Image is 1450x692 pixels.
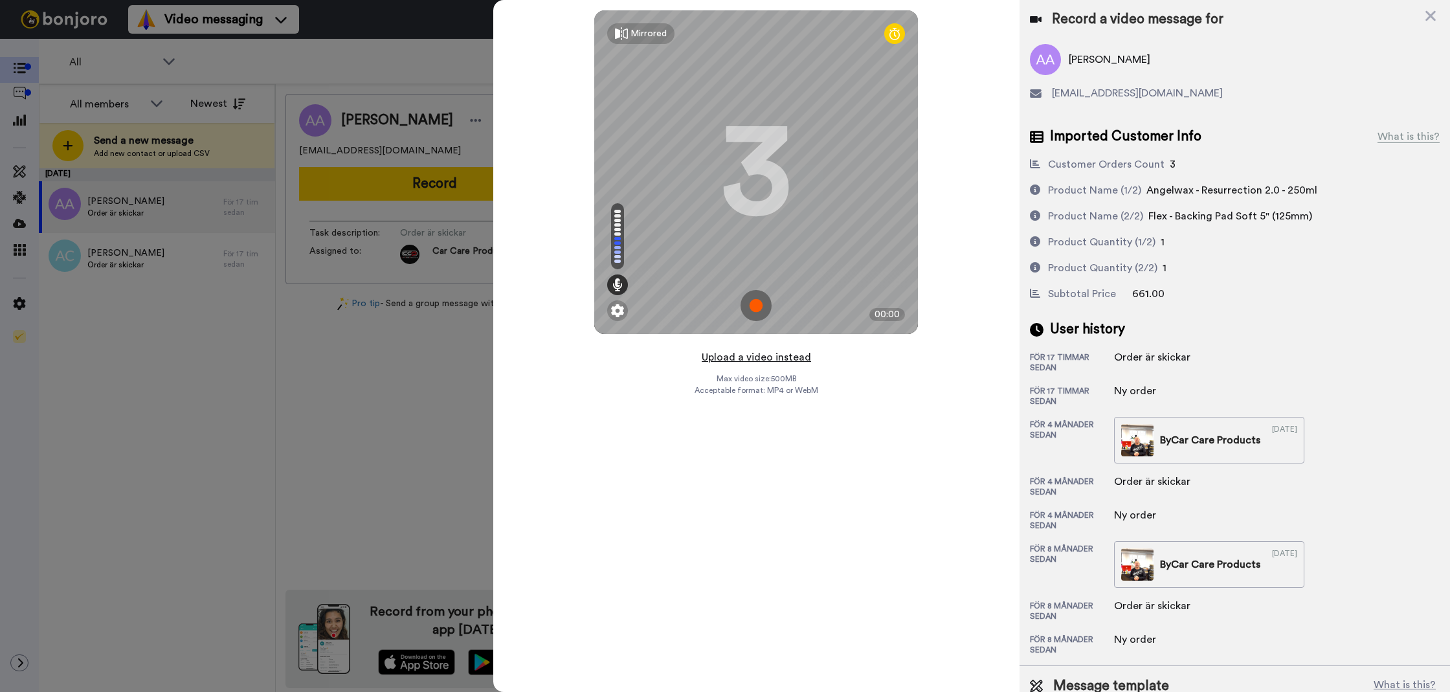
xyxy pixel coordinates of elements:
img: ic_gear.svg [611,304,624,317]
a: ByCar Care Products[DATE] [1114,541,1304,588]
span: User history [1050,320,1125,339]
span: Angelwax - Resurrection 2.0 - 250ml [1146,185,1317,195]
img: 39700144-36ff-4797-8325-c559d8645544-thumb.jpg [1121,548,1154,581]
span: Flex - Backing Pad Soft 5" (125mm) [1148,211,1312,221]
div: för 8 månader sedan [1030,601,1114,621]
div: Product Name (2/2) [1048,208,1143,224]
span: 661.00 [1132,289,1165,299]
div: Order är skickar [1114,350,1190,365]
div: Ny order [1114,632,1179,647]
div: What is this? [1377,129,1440,144]
div: för 17 timmar sedan [1030,352,1114,373]
a: ByCar Care Products[DATE] [1114,417,1304,463]
div: By Car Care Products [1160,557,1260,572]
div: Customer Orders Count [1048,157,1165,172]
div: för 8 månader sedan [1030,544,1114,588]
div: [DATE] [1272,548,1297,581]
span: 3 [1170,159,1176,170]
span: 1 [1163,263,1166,273]
div: Product Quantity (1/2) [1048,234,1155,250]
img: ic_record_start.svg [741,290,772,321]
div: Ny order [1114,508,1179,523]
div: för 4 månader sedan [1030,419,1114,463]
img: 03bafc7a-0be0-408f-8175-71f7954fc2e3-thumb.jpg [1121,424,1154,456]
div: 00:00 [869,308,905,321]
div: Product Name (1/2) [1048,183,1141,198]
div: [DATE] [1272,424,1297,456]
span: 1 [1161,237,1165,247]
div: Product Quantity (2/2) [1048,260,1157,276]
span: Acceptable format: MP4 or WebM [695,385,818,396]
div: 3 [720,124,792,221]
div: Subtotal Price [1048,286,1116,302]
div: Ny order [1114,383,1179,399]
button: Upload a video instead [698,349,815,366]
span: [EMAIL_ADDRESS][DOMAIN_NAME] [1052,85,1223,101]
div: Order är skickar [1114,598,1190,614]
div: By Car Care Products [1160,432,1260,448]
div: för 4 månader sedan [1030,510,1114,531]
span: Imported Customer Info [1050,127,1201,146]
div: för 4 månader sedan [1030,476,1114,497]
div: Order är skickar [1114,474,1190,489]
div: för 17 timmar sedan [1030,386,1114,407]
div: för 8 månader sedan [1030,634,1114,655]
span: Max video size: 500 MB [716,374,796,384]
